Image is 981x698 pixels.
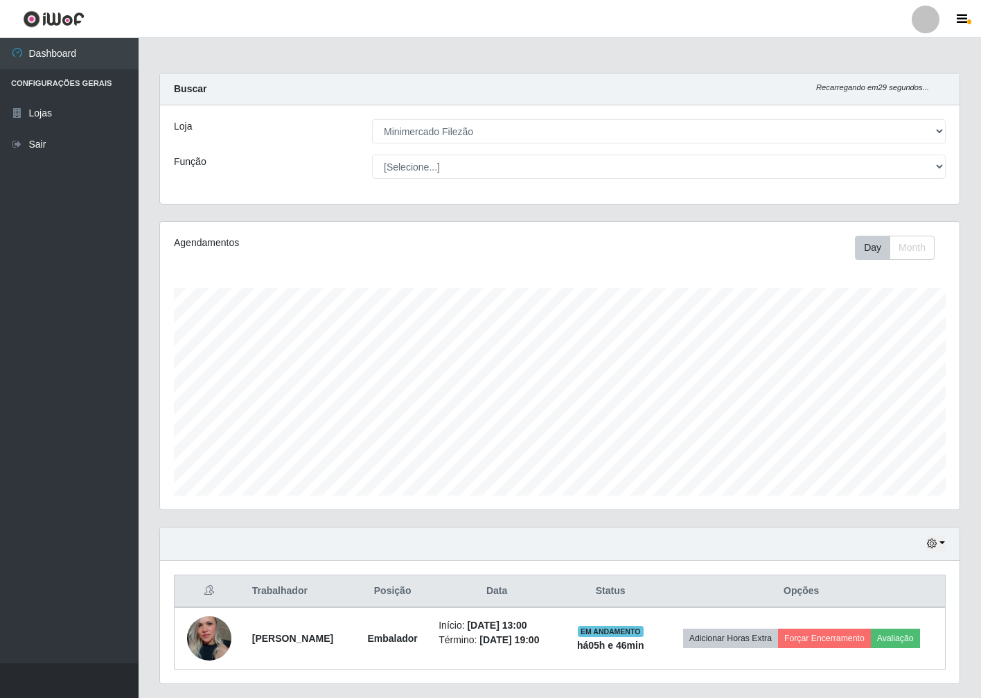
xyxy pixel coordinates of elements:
button: Month [890,236,935,260]
div: Agendamentos [174,236,484,250]
img: 1741885516826.jpeg [187,605,231,671]
i: Recarregando em 29 segundos... [816,83,929,91]
th: Posição [355,575,430,608]
th: Opções [657,575,945,608]
div: Toolbar with button groups [855,236,946,260]
button: Adicionar Horas Extra [683,629,778,648]
time: [DATE] 13:00 [467,620,527,631]
time: [DATE] 19:00 [479,634,539,645]
button: Avaliação [871,629,920,648]
th: Trabalhador [244,575,355,608]
button: Forçar Encerramento [778,629,871,648]
li: Início: [439,618,555,633]
button: Day [855,236,890,260]
strong: [PERSON_NAME] [252,633,333,644]
div: First group [855,236,935,260]
label: Função [174,155,206,169]
li: Término: [439,633,555,647]
label: Loja [174,119,192,134]
th: Status [563,575,658,608]
strong: Embalador [367,633,417,644]
img: CoreUI Logo [23,10,85,28]
strong: há 05 h e 46 min [577,640,644,651]
span: EM ANDAMENTO [578,626,644,637]
th: Data [430,575,563,608]
strong: Buscar [174,83,206,94]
